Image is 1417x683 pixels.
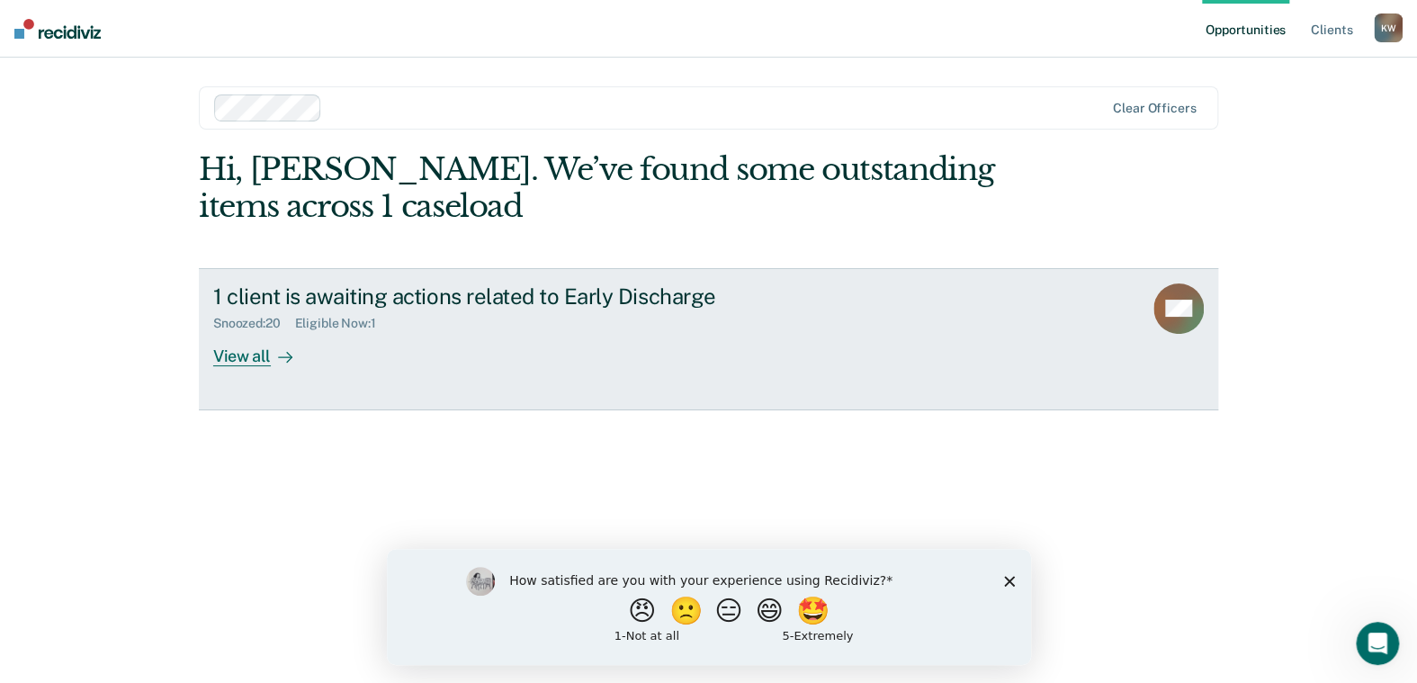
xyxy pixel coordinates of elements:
[1374,13,1403,42] button: KW
[14,19,101,39] img: Recidiviz
[387,549,1031,665] iframe: Survey by Kim from Recidiviz
[199,268,1218,410] a: 1 client is awaiting actions related to Early DischargeSnoozed:20Eligible Now:1View all
[1356,622,1399,665] iframe: Intercom live chat
[1113,101,1196,116] div: Clear officers
[295,316,390,331] div: Eligible Now : 1
[1374,13,1403,42] div: K W
[213,331,314,366] div: View all
[213,283,845,310] div: 1 client is awaiting actions related to Early Discharge
[213,316,295,331] div: Snoozed : 20
[199,151,1015,225] div: Hi, [PERSON_NAME]. We’ve found some outstanding items across 1 caseload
